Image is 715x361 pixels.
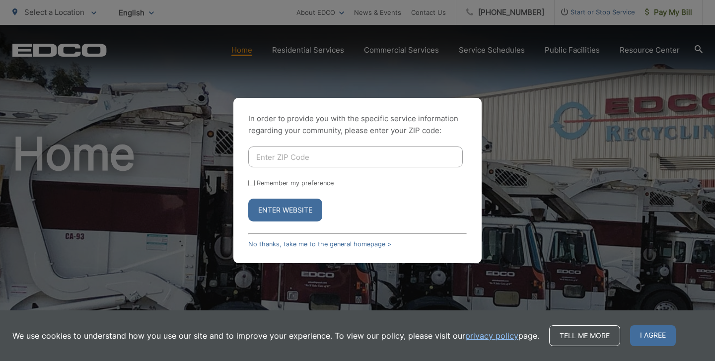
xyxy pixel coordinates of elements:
[465,330,518,342] a: privacy policy
[248,240,391,248] a: No thanks, take me to the general homepage >
[12,330,539,342] p: We use cookies to understand how you use our site and to improve your experience. To view our pol...
[248,199,322,221] button: Enter Website
[248,113,467,137] p: In order to provide you with the specific service information regarding your community, please en...
[630,325,676,346] span: I agree
[549,325,620,346] a: Tell me more
[248,146,463,167] input: Enter ZIP Code
[257,179,334,187] label: Remember my preference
